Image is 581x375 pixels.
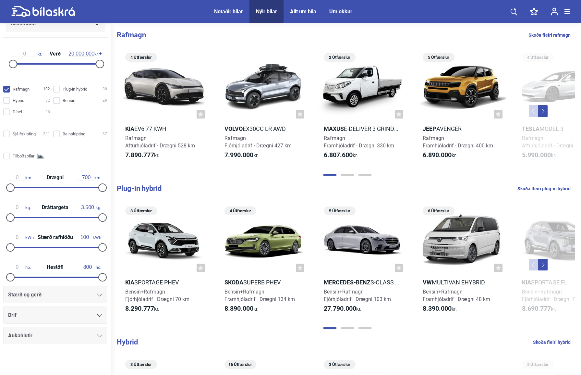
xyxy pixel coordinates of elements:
span: Stærð rafhlöðu [36,235,75,240]
b: 6.807.600 [324,151,353,159]
span: 5 Útfærslur [426,53,451,62]
h2: EV6 77 kWh [119,125,208,132]
button: Next [538,259,548,270]
b: 5.990.000 [522,151,551,159]
b: Hybrid [117,338,138,346]
b: 7.990.000 [224,151,253,159]
h2: Sportage PHEV [119,279,208,286]
b: 27.790.000 [324,305,356,312]
b: Volvo [224,125,243,132]
span: Stærð og gerð [8,290,42,299]
h2: Avenger [417,125,506,132]
span: Bensín+Rafmagn Framhjóladrif · Drægni 134 km [224,289,295,302]
span: kr. [224,151,259,159]
span: kWh [9,234,34,240]
span: 102 [43,86,50,93]
span: Hybrid [13,97,24,104]
a: 5 ÚtfærslurMercedes-BenzS-Class 580e 4MATICBensín+RafmagnFjórhjóladrif · Drægni 103 km27.790.000kr. [318,204,407,319]
span: kr. [522,151,556,159]
span: Verð [48,51,62,56]
span: Sjálfskipting [13,131,36,137]
span: 2 Útfærslur [327,53,352,62]
a: 6 ÚtfærslurVWMultivan eHybridBensín+RafmagnFramhjóladrif · Drægni 48 km8.390.000kr. [417,204,506,319]
b: Kia [125,279,134,286]
b: 8.390.000 [423,305,452,312]
span: kr. [224,305,259,313]
span: kr. [125,305,159,313]
span: kr. [12,51,42,57]
span: kr. [68,51,99,57]
span: 3 Útfærslur [128,206,154,215]
a: Um okkur [329,8,352,15]
a: Skoða fleiri rafmagn [528,31,571,39]
span: Aukahlutir [8,331,32,340]
span: 4 Útfærslur [128,53,154,62]
button: Page 2 [341,327,354,329]
a: VolvoEX30CC LR AWDRafmagnFjórhjóladrif · Drægni 427 km7.990.000kr. [219,51,308,165]
span: 37 [103,131,107,137]
span: 4 Útfærslur [228,206,253,215]
a: Notaðir bílar [214,8,243,15]
button: Page 3 [358,174,371,176]
h2: e-Deliver 3 grindarbíll Langur [318,125,407,132]
b: Tesla [522,125,539,132]
button: Page 2 [341,174,354,176]
a: 3 ÚtfærslurKiaSportage PHEVBensín+RafmagnFjórhjóladrif · Drægni 70 km8.290.777kr. [119,204,208,319]
span: kr. [522,305,556,313]
b: Mercedes-Benz [324,279,370,286]
b: Kia [522,279,531,286]
b: 7.890.777 [125,151,154,159]
span: kg. [79,205,101,210]
span: 4 Útfærslur [525,53,551,62]
span: Rafmagn Afturhjóladrif · Drægni 528 km [125,135,195,149]
span: 3 Útfærslur [327,360,352,369]
button: Page 1 [323,327,336,329]
a: 2 ÚtfærslurMaxuse-Deliver 3 grindarbíll LangurRafmagnFramhjóladrif · Drægni 330 km6.807.600kr. [318,51,407,165]
span: hö. [9,264,31,270]
span: 3 Útfærslur [128,360,154,369]
span: Bensín+Rafmagn Fjórhjóladrif · Drægni 103 km [324,289,391,302]
a: 4 ÚtfærslurSkodaSuperb PHEVBensín+RafmagnFramhjóladrif · Drægni 134 km8.890.000kr. [219,204,308,319]
span: Bensín+Rafmagn Framhjóladrif · Drægni 48 km [423,289,490,302]
span: 29 [103,97,107,104]
span: Beinskipting [63,131,85,137]
span: Drif [8,311,17,320]
b: 8.690.777 [522,305,551,312]
span: 45 [45,108,50,115]
span: km. [9,175,32,181]
span: Bensín+Rafmagn Fjórhjóladrif · Drægni 70 km [125,289,189,302]
a: 5 ÚtfærslurJeepAvengerRafmagnFramhjóladrif · Drægni 400 km6.890.000kr. [417,51,506,165]
span: Hestöfl [45,265,65,270]
b: 6.890.000 [423,151,452,159]
button: Previous [529,259,539,270]
a: 4 ÚtfærslurKiaEV6 77 kWhRafmagnAfturhjóladrif · Drægni 528 km7.890.777kr. [119,51,208,165]
span: kr. [125,151,159,159]
span: 32 [45,97,50,104]
a: Skoða fleiri plug-in hybrid [517,184,571,193]
span: kr. [423,305,457,313]
span: Rafmagn Framhjóladrif · Drægni 330 km [324,135,394,149]
b: Rafmagn [117,31,146,39]
b: VW [423,279,432,286]
b: 8.890.000 [224,305,253,312]
h2: Multivan eHybrid [417,279,506,286]
span: Dráttargeta [40,205,70,210]
h2: S-Class 580e 4MATIC [318,279,407,286]
span: 5 Útfærslur [327,206,352,215]
button: Previous [529,105,539,117]
span: 16 Útfærslur [228,360,253,369]
span: kWh [77,234,101,240]
span: kg. [9,205,31,210]
img: user-login.svg [551,7,558,16]
span: kr. [423,151,457,159]
a: Allt um bíla [290,8,316,15]
span: km. [78,175,101,181]
b: Skoda [224,279,243,286]
button: Next [538,105,548,117]
b: Maxus [324,125,344,132]
button: Page 3 [358,327,371,329]
span: Tilboðsbílar [13,153,34,159]
span: Plug-in hybrid [63,86,87,93]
